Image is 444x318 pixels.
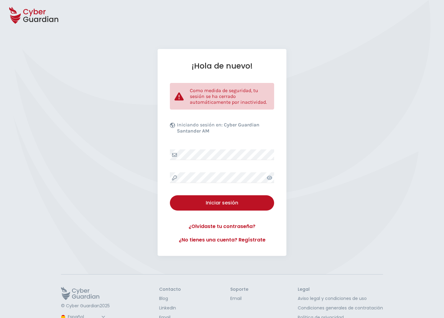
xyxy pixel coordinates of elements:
h3: Legal [298,287,383,292]
p: Como medida de seguridad, tu sesión se ha cerrado automáticamente por inactividad. [190,88,270,105]
a: ¿Olvidaste tu contraseña? [170,223,274,230]
a: Email [230,295,248,302]
a: LinkedIn [159,305,181,311]
p: Iniciando sesión en: [177,122,273,137]
h3: Soporte [230,287,248,292]
b: Cyber Guardian Santander AM [177,122,259,134]
p: © Cyber Guardian 2025 [61,303,110,309]
h3: Contacto [159,287,181,292]
a: Blog [159,295,181,302]
a: Condiciones generales de contratación [298,305,383,311]
a: Aviso legal y condiciones de uso [298,295,383,302]
div: Iniciar sesión [174,199,270,207]
a: ¿No tienes una cuenta? Regístrate [170,236,274,244]
h1: ¡Hola de nuevo! [170,61,274,71]
button: Iniciar sesión [170,195,274,211]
